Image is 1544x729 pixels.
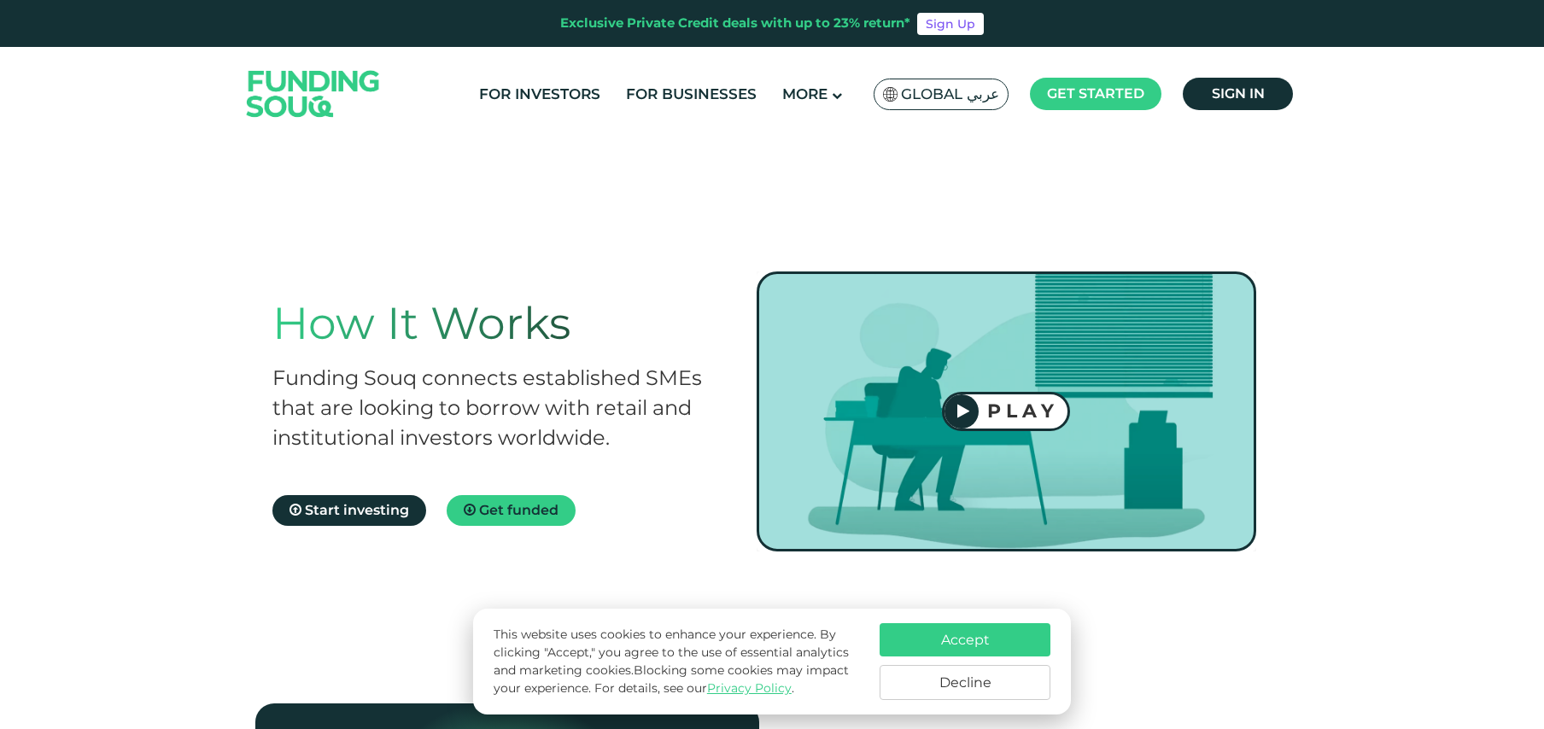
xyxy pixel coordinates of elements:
a: For Investors [475,80,605,108]
span: Get started [1047,85,1144,102]
button: Decline [880,665,1050,700]
span: For details, see our . [594,680,794,696]
span: Start investing [305,502,409,518]
div: Exclusive Private Credit deals with up to 23% return* [560,14,910,33]
button: Accept [880,623,1050,656]
h2: Funding Souq connects established SMEs that are looking to borrow with retail and institutional i... [272,363,722,452]
a: Get funded [447,495,576,526]
p: This website uses cookies to enhance your experience. By clicking "Accept," you agree to the use ... [494,626,863,697]
img: Logo [230,50,397,137]
div: PLAY [979,399,1067,423]
a: Sign Up [917,13,984,35]
img: SA Flag [883,87,898,102]
a: Privacy Policy [707,680,792,696]
span: Global عربي [901,85,999,104]
span: Blocking some cookies may impact your experience. [494,662,849,696]
a: For Businesses [622,80,761,108]
button: PLAY [942,392,1070,431]
a: Sign in [1183,78,1293,110]
a: Start investing [272,495,426,526]
span: Sign in [1212,85,1265,102]
span: More [782,85,828,102]
h1: How It Works [272,297,722,350]
span: Get funded [479,502,559,518]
